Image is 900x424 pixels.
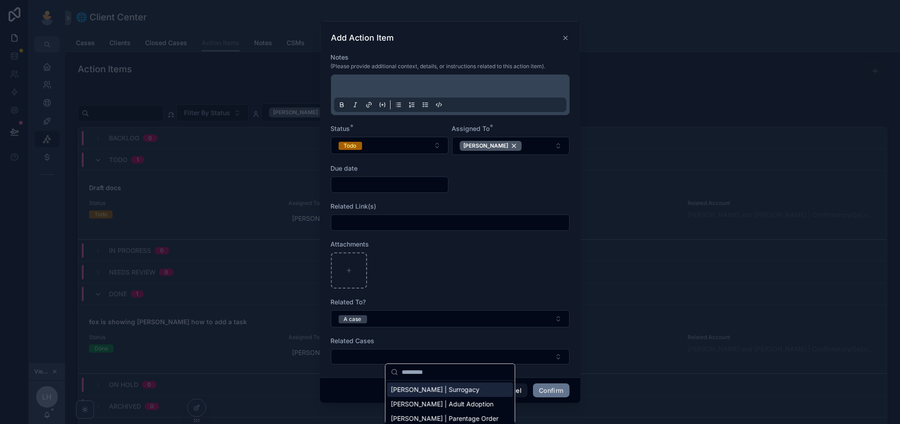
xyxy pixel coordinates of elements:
[344,142,357,150] div: Todo
[331,63,546,70] span: (Please provide additional context, details, or instructions related to this action item).
[391,414,499,423] span: [PERSON_NAME] | Parentage Order
[452,125,490,132] span: Assigned To
[452,137,570,155] button: Select Button
[331,202,377,210] span: Related Link(s)
[344,315,362,323] div: A case
[391,400,494,409] span: [PERSON_NAME] | Adult Adoption
[460,141,522,151] button: Unselect 1054
[331,125,350,132] span: Status
[464,142,509,149] span: [PERSON_NAME]
[331,337,375,345] span: Related Cases
[331,164,358,172] span: Due date
[331,137,448,154] button: Select Button
[331,33,394,43] h3: Add Action Item
[331,240,369,248] span: Attachments
[533,383,569,398] button: Confirm
[331,53,349,61] span: Notes
[331,349,570,364] button: Select Button
[331,310,570,327] button: Select Button
[391,385,480,394] span: [PERSON_NAME] | Surrogacy
[331,298,366,306] span: Related To?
